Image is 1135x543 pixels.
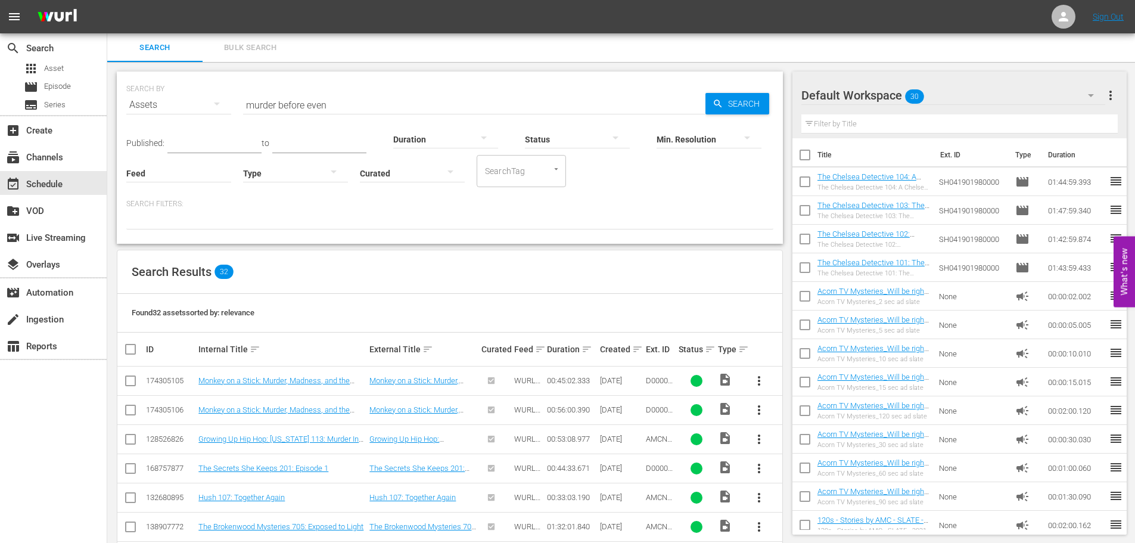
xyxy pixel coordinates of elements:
a: Acorn TV Mysteries_Will be right back 30 S01642207001 FINA [817,430,929,448]
span: Episode [1015,260,1030,275]
span: Asset [24,61,38,76]
a: Acorn TV Mysteries_Will be right back 02 S01642203001 FINAL [817,287,929,305]
div: Acorn TV Mysteries_10 sec ad slate [817,355,930,363]
td: 00:01:00.060 [1043,454,1109,482]
div: Acorn TV Mysteries_2 sec ad slate [817,298,930,306]
div: 132680895 [146,493,195,502]
td: None [934,311,1010,339]
td: None [934,454,1010,482]
span: reorder [1109,374,1123,389]
span: Channels [6,150,20,165]
td: None [934,396,1010,425]
span: reorder [1109,403,1123,417]
span: Search Results [132,265,212,279]
div: Acorn TV Mysteries_15 sec ad slate [817,384,930,392]
span: Ad [1015,518,1030,532]
span: sort [738,344,749,355]
a: The Secrets She Keeps 201: Episode 1 [198,464,328,473]
td: 01:42:59.874 [1043,225,1109,253]
div: Feed [514,342,543,356]
div: Acorn TV Mysteries_90 sec ad slate [817,498,930,506]
div: Ext. ID [646,345,675,354]
span: reorder [1109,288,1123,303]
span: Episode [1015,175,1030,189]
a: Acorn TV Mysteries_Will be right back 05 S01642204001 FINAL [817,315,929,333]
span: D0000062124 [646,376,673,394]
span: sort [535,344,546,355]
a: Monkey on a Stick: Murder, Madness, and the [DEMOGRAPHIC_DATA] 102: Episode 2 [198,376,355,394]
span: Video [718,519,732,533]
div: 168757877 [146,464,195,473]
td: 00:01:30.090 [1043,482,1109,511]
a: Monkey on a Stick: Murder, Madness, and the [DEMOGRAPHIC_DATA] 101: Episode 1 [198,405,355,423]
span: WURL Feed [514,522,540,540]
span: Bulk Search [210,41,291,55]
span: more_vert [752,491,766,505]
span: WURL Feed [514,376,540,394]
div: 174305105 [146,376,195,385]
a: Hush 107: Together Again [198,493,285,502]
img: ans4CAIJ8jUAAAAAAAAAAAAAAAAAAAAAAAAgQb4GAAAAAAAAAAAAAAAAAAAAAAAAJMjXAAAAAAAAAAAAAAAAAAAAAAAAgAT5G... [29,3,86,31]
span: sort [632,344,643,355]
span: Search [6,41,20,55]
span: Episode [1015,203,1030,218]
td: 00:00:05.005 [1043,311,1109,339]
span: Ad [1015,432,1030,446]
span: Episode [1015,232,1030,246]
span: Series [44,99,66,111]
span: Ad [1015,461,1030,475]
td: 00:00:30.030 [1043,425,1109,454]
div: The Chelsea Detective 101: The Wages of Sin [817,269,930,277]
span: sort [422,344,433,355]
span: VOD [6,204,20,218]
td: 00:00:10.010 [1043,339,1109,368]
button: more_vert [1103,81,1118,110]
button: more_vert [745,367,773,395]
span: sort [250,344,260,355]
span: Ad [1015,375,1030,389]
button: more_vert [745,483,773,512]
span: more_vert [752,432,766,446]
div: Curated [481,345,511,354]
span: reorder [1109,489,1123,503]
span: Series [24,98,38,112]
span: Video [718,402,732,416]
div: [DATE] [600,522,642,531]
span: Video [718,373,732,387]
th: Ext. ID [933,138,1009,172]
span: Overlays [6,257,20,272]
div: 00:44:33.671 [547,464,596,473]
div: [DATE] [600,464,642,473]
span: more_vert [752,403,766,417]
span: Reports [6,339,20,353]
a: Hush 107: Together Again [369,493,456,502]
a: 120s - Stories by AMC - SLATE - 2021 [817,516,928,533]
span: Published: [126,138,164,148]
div: 120s - Stories by AMC - SLATE - 2021 [817,527,930,535]
span: reorder [1109,174,1123,188]
span: Ad [1015,404,1030,418]
div: Assets [126,88,231,122]
span: WURL Feed [514,435,540,452]
span: 30 [905,84,924,109]
span: more_vert [752,374,766,388]
span: Live Streaming [6,231,20,245]
span: Automation [6,286,20,300]
p: Search Filters: [126,199,773,209]
div: Acorn TV Mysteries_60 sec ad slate [817,470,930,477]
td: None [934,511,1010,539]
span: reorder [1109,346,1123,360]
div: Acorn TV Mysteries_5 sec ad slate [817,327,930,334]
span: to [262,138,269,148]
span: D0000046434 [646,464,673,482]
button: Open Feedback Widget [1114,236,1135,307]
td: None [934,425,1010,454]
td: 01:47:59.340 [1043,196,1109,225]
button: more_vert [745,513,773,541]
div: Status [679,342,714,356]
a: The Secrets She Keeps 201: Episode 1 [369,464,469,482]
span: WURL Feed [514,464,540,482]
div: [DATE] [600,493,642,502]
td: SH041901980000 [934,196,1010,225]
span: 32 [214,265,234,279]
